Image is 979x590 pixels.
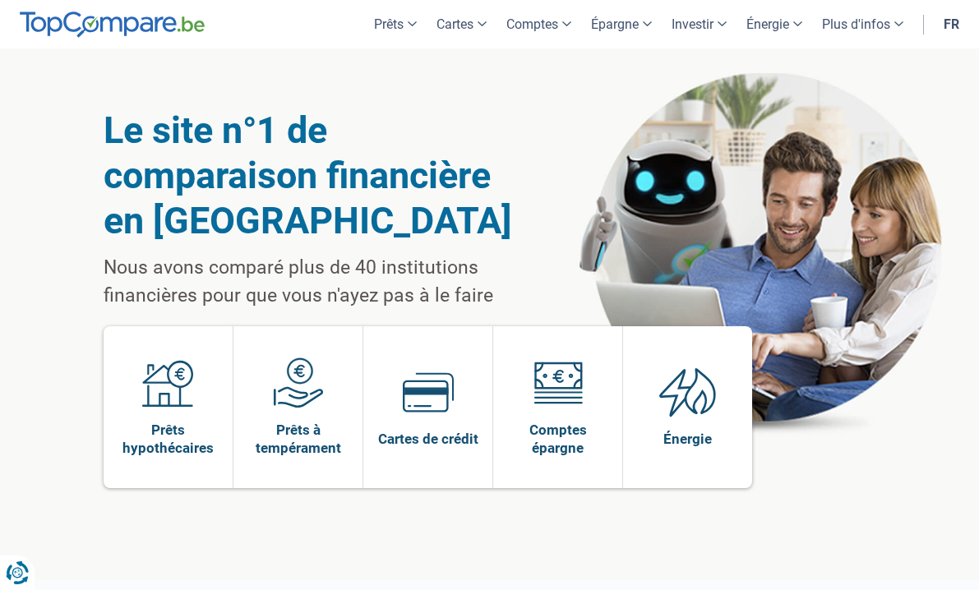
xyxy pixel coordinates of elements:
[104,254,529,310] p: Nous avons comparé plus de 40 institutions financières pour que vous n'ayez pas à le faire
[493,326,622,488] a: Comptes épargne Comptes épargne
[623,326,752,488] a: Énergie Énergie
[104,326,233,488] a: Prêts hypothécaires Prêts hypothécaires
[403,366,454,417] img: Cartes de crédit
[233,326,363,488] a: Prêts à tempérament Prêts à tempérament
[112,421,225,457] span: Prêts hypothécaires
[378,430,478,448] span: Cartes de crédit
[533,357,584,408] img: Comptes épargne
[104,108,529,243] h1: Le site n°1 de comparaison financière en [GEOGRAPHIC_DATA]
[663,430,712,448] span: Énergie
[501,421,614,457] span: Comptes épargne
[273,357,324,408] img: Prêts à tempérament
[363,326,492,488] a: Cartes de crédit Cartes de crédit
[659,366,717,417] img: Énergie
[242,421,354,457] span: Prêts à tempérament
[20,12,205,38] img: TopCompare
[142,357,193,408] img: Prêts hypothécaires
